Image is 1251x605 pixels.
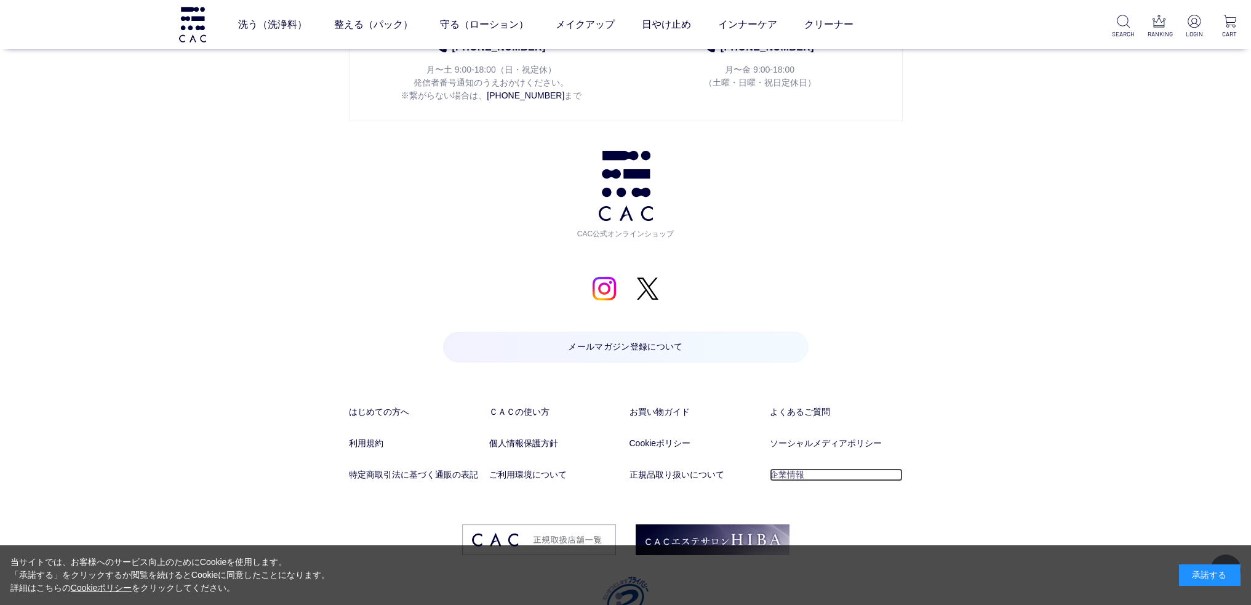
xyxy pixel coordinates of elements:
[629,406,762,419] a: お買い物ガイド
[1112,15,1135,39] a: SEARCH
[1218,30,1241,39] p: CART
[718,7,777,42] a: インナーケア
[462,524,616,555] img: footer_image03.png
[636,524,789,555] img: footer_image02.png
[489,437,622,450] a: 個人情報保護方針
[574,151,678,239] a: CAC公式オンラインショップ
[349,468,482,481] a: 特定商取引法に基づく通販の表記
[349,406,482,419] a: はじめての方へ
[443,332,809,363] a: メールマガジン登録について
[770,406,903,419] a: よくあるご質問
[238,7,307,42] a: 洗う（洗浄料）
[177,7,208,42] img: logo
[556,7,615,42] a: メイクアップ
[629,468,762,481] a: 正規品取り扱いについて
[1183,15,1205,39] a: LOGIN
[1112,30,1135,39] p: SEARCH
[804,7,853,42] a: クリーナー
[770,437,903,450] a: ソーシャルメディアポリシー
[71,583,132,593] a: Cookieポリシー
[574,221,678,239] span: CAC公式オンラインショップ
[377,55,606,102] p: 月〜土 9:00-18:00（日・祝定休） 発信者番号通知のうえおかけください。 ※繋がらない場合は、 まで
[1148,30,1170,39] p: RANKING
[334,7,413,42] a: 整える（パック）
[1183,30,1205,39] p: LOGIN
[642,7,691,42] a: 日やけ止め
[1148,15,1170,39] a: RANKING
[1218,15,1241,39] a: CART
[489,406,622,419] a: ＣＡＣの使い方
[770,468,903,481] a: 企業情報
[489,468,622,481] a: ご利用環境について
[645,55,874,89] p: 月〜金 9:00-18:00 （土曜・日曜・祝日定休日）
[1179,564,1241,586] div: 承諾する
[629,437,762,450] a: Cookieポリシー
[440,7,529,42] a: 守る（ローション）
[349,437,482,450] a: 利用規約
[10,556,330,595] div: 当サイトでは、お客様へのサービス向上のためにCookieを使用します。 「承諾する」をクリックするか閲覧を続けるとCookieに同意したことになります。 詳細はこちらの をクリックしてください。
